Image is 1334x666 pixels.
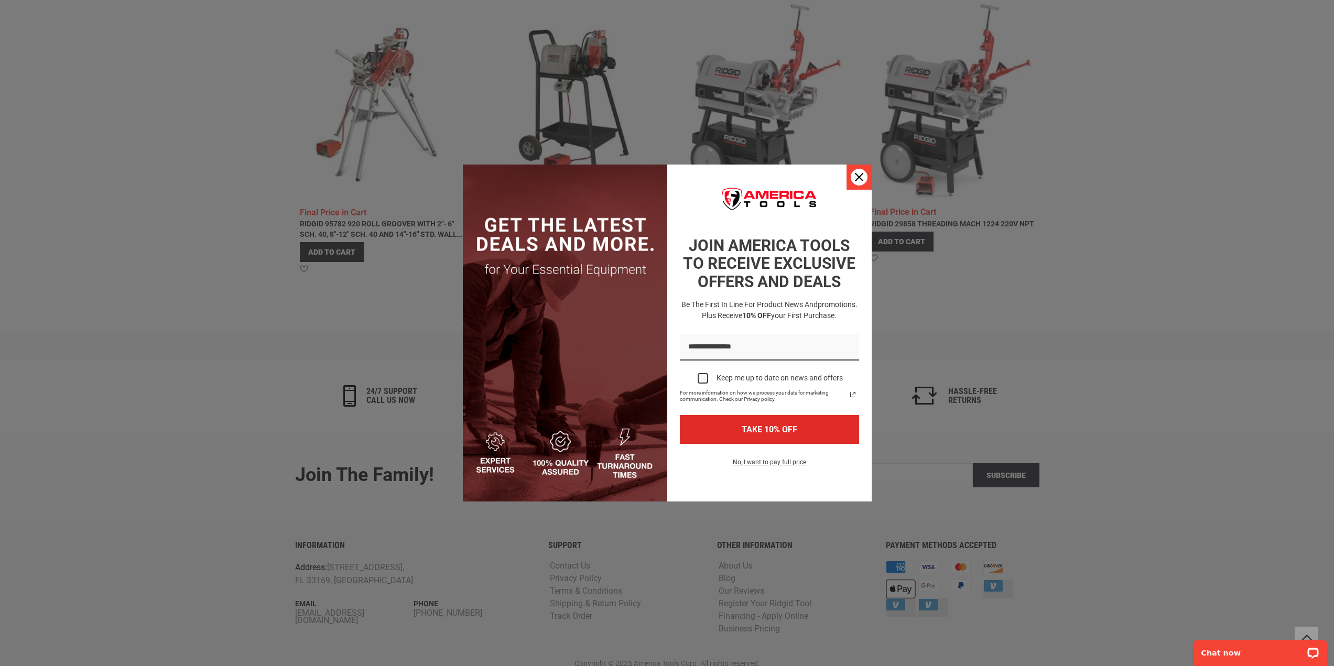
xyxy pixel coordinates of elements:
[680,390,847,402] span: For more information on how we process your data for marketing communication. Check our Privacy p...
[855,173,863,181] svg: close icon
[680,415,859,444] button: TAKE 10% OFF
[847,165,872,190] button: Close
[724,456,815,474] button: No, I want to pay full price
[683,236,855,291] strong: JOIN AMERICA TOOLS TO RECEIVE EXCLUSIVE OFFERS AND DEALS
[717,374,843,383] div: Keep me up to date on news and offers
[847,388,859,401] svg: link icon
[678,299,861,321] h3: Be the first in line for product news and
[847,388,859,401] a: Read our Privacy Policy
[1187,633,1334,666] iframe: LiveChat chat widget
[742,311,771,320] strong: 10% OFF
[680,334,859,361] input: Email field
